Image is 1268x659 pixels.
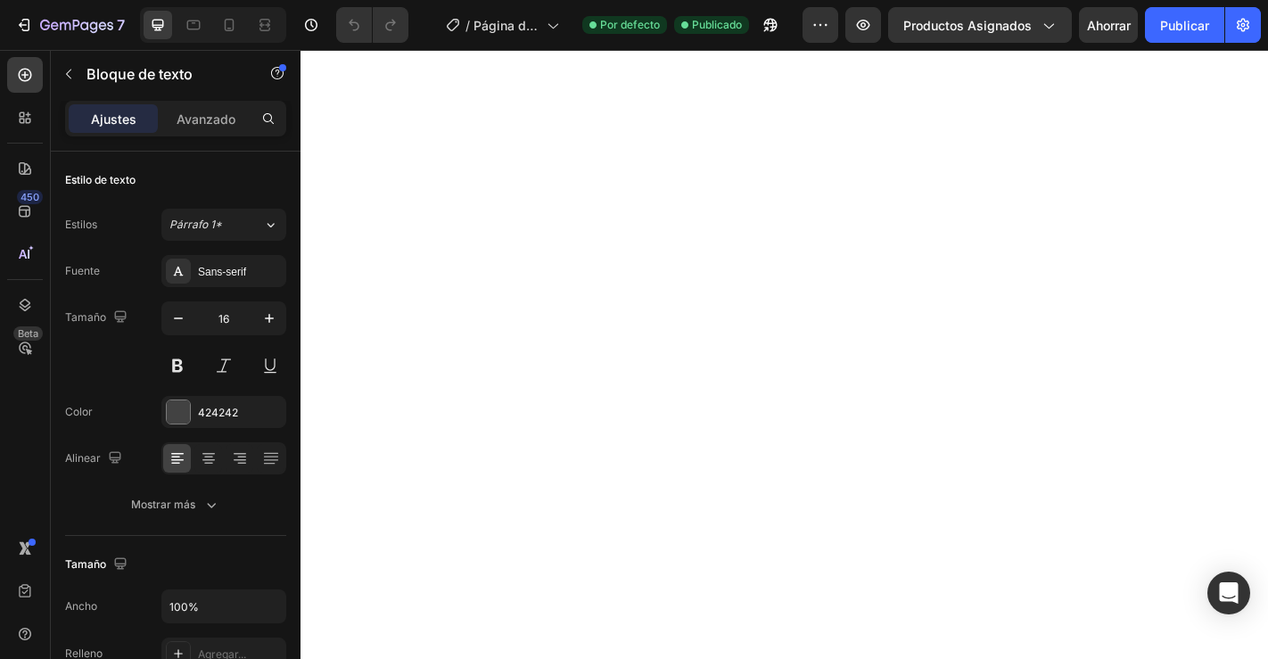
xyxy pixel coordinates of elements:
[65,489,286,521] button: Mostrar más
[336,7,408,43] div: Deshacer/Rehacer
[65,451,101,465] font: Alinear
[177,111,235,127] font: Avanzado
[465,18,470,33] font: /
[1160,18,1209,33] font: Publicar
[65,557,106,571] font: Tamaño
[7,7,133,43] button: 7
[162,590,285,622] input: Auto
[91,111,136,127] font: Ajustes
[117,16,125,34] font: 7
[131,498,195,511] font: Mostrar más
[65,218,97,231] font: Estilos
[1087,18,1131,33] font: Ahorrar
[86,63,238,85] p: Bloque de texto
[18,327,38,340] font: Beta
[65,264,100,277] font: Fuente
[65,310,106,324] font: Tamaño
[888,7,1072,43] button: Productos asignados
[161,209,286,241] button: Párrafo 1*
[600,18,660,31] font: Por defecto
[473,18,540,127] font: Página del producto - [DATE][PERSON_NAME] 11:50:24
[21,191,39,203] font: 450
[65,599,97,613] font: Ancho
[1145,7,1224,43] button: Publicar
[1079,7,1138,43] button: Ahorrar
[692,18,742,31] font: Publicado
[198,406,238,419] font: 424242
[86,65,193,83] font: Bloque de texto
[301,50,1268,659] iframe: Área de diseño
[1207,572,1250,614] div: Abrir Intercom Messenger
[65,173,136,186] font: Estilo de texto
[903,18,1032,33] font: Productos asignados
[169,218,222,231] font: Párrafo 1*
[198,266,246,278] font: Sans-serif
[65,405,93,418] font: Color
